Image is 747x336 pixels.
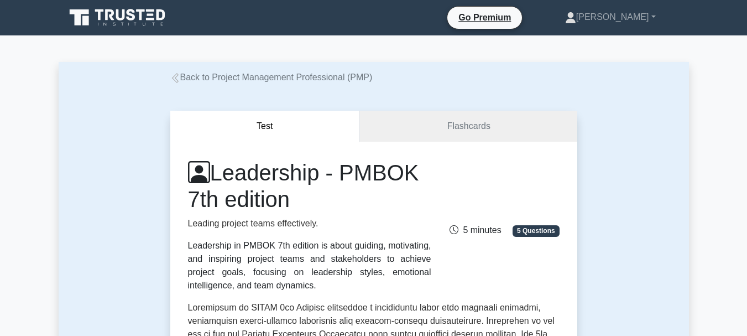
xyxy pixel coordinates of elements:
[188,159,431,213] h1: Leadership - PMBOK 7th edition
[539,6,682,28] a: [PERSON_NAME]
[188,217,431,230] p: Leading project teams effectively.
[513,225,559,236] span: 5 Questions
[188,239,431,292] div: Leadership in PMBOK 7th edition is about guiding, motivating, and inspiring project teams and sta...
[360,111,577,142] a: Flashcards
[450,225,501,235] span: 5 minutes
[170,73,373,82] a: Back to Project Management Professional (PMP)
[452,11,518,24] a: Go Premium
[170,111,361,142] button: Test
